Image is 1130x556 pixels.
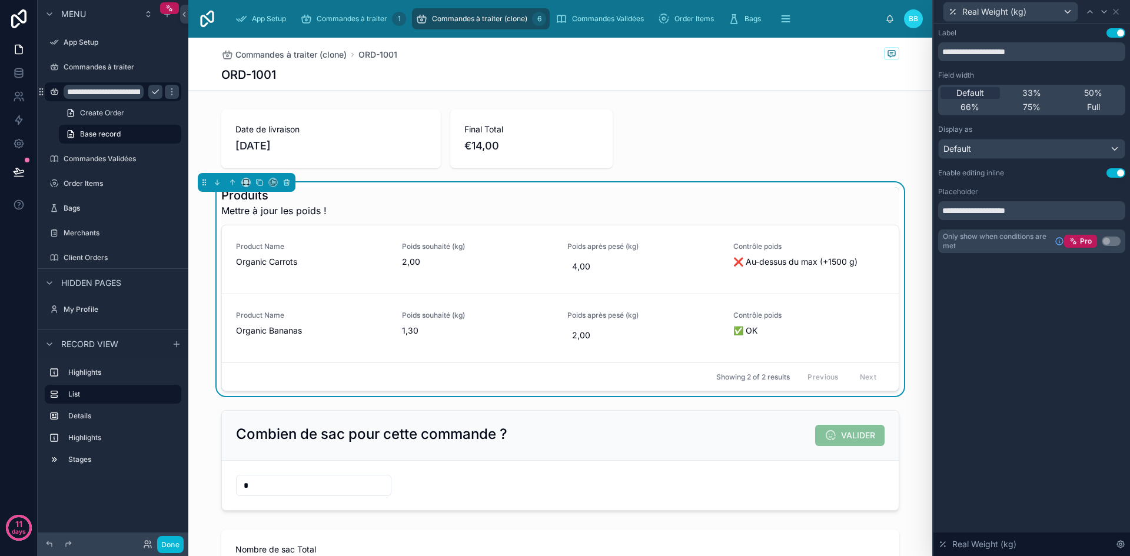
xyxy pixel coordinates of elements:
[952,538,1016,550] span: Real Weight (kg)
[938,139,1125,159] button: Default
[45,300,181,319] a: My Profile
[567,311,719,320] span: Poids après pesé (kg)
[61,8,86,20] span: Menu
[68,433,177,442] label: Highlights
[1087,101,1100,113] span: Full
[38,358,188,481] div: scrollable content
[654,8,722,29] a: Order Items
[317,14,387,24] span: Commandes à traiter
[226,6,885,32] div: scrollable content
[64,38,179,47] label: App Setup
[962,6,1026,18] span: Real Weight (kg)
[567,242,719,251] span: Poids après pesé (kg)
[64,228,179,238] label: Merchants
[235,49,347,61] span: Commandes à traiter (clone)
[392,12,406,26] div: 1
[236,242,388,251] span: Product Name
[432,14,527,24] span: Commandes à traiter (clone)
[1023,101,1041,113] span: 75%
[45,58,181,76] a: Commandes à traiter
[236,256,388,268] span: Organic Carrots
[64,179,179,188] label: Order Items
[64,204,179,213] label: Bags
[674,14,714,24] span: Order Items
[45,224,181,242] a: Merchants
[297,8,410,29] a: Commandes à traiter1
[157,536,184,553] button: Done
[59,125,181,144] a: Base record
[412,8,550,29] a: Commandes à traiter (clone)6
[1080,237,1092,246] span: Pro
[198,9,217,28] img: App logo
[402,325,554,337] span: 1,30
[943,232,1050,251] span: Only show when conditions are met
[64,253,179,262] label: Client Orders
[236,311,388,320] span: Product Name
[956,87,984,99] span: Default
[724,8,769,29] a: Bags
[64,154,179,164] label: Commandes Validées
[45,248,181,267] a: Client Orders
[532,12,546,26] div: 6
[402,242,554,251] span: Poids souhaité (kg)
[221,187,327,204] h1: Produits
[80,108,124,118] span: Create Order
[402,256,554,268] span: 2,00
[733,242,885,251] span: Contrôle poids
[15,518,22,530] p: 11
[572,261,714,272] span: 4,00
[80,129,121,139] span: Base record
[232,8,294,29] a: App Setup
[358,49,397,61] a: ORD-1001
[938,168,1004,178] div: Enable editing inline
[716,372,790,382] span: Showing 2 of 2 results
[221,66,276,83] h1: ORD-1001
[402,311,554,320] span: Poids souhaité (kg)
[68,455,177,464] label: Stages
[552,8,652,29] a: Commandes Validées
[68,389,172,399] label: List
[909,14,918,24] span: BB
[236,325,388,337] span: Organic Bananas
[745,14,761,24] span: Bags
[733,256,885,268] span: ❌ Au-dessus du max (+1500 g)
[221,204,327,218] span: Mettre à jour les poids !
[45,199,181,218] a: Bags
[572,329,714,341] span: 2,00
[68,368,177,377] label: Highlights
[938,187,978,197] label: Placeholder
[938,28,956,38] div: Label
[252,14,286,24] span: App Setup
[938,125,972,134] label: Display as
[943,2,1078,22] button: Real Weight (kg)
[1022,87,1041,99] span: 33%
[61,277,121,289] span: Hidden pages
[938,71,974,80] label: Field width
[733,311,885,320] span: Contrôle poids
[733,325,885,337] span: ✅ OK
[221,49,347,61] a: Commandes à traiter (clone)
[59,104,181,122] a: Create Order
[64,305,179,314] label: My Profile
[943,143,971,155] span: Default
[68,411,177,421] label: Details
[12,523,26,540] p: days
[45,149,181,168] a: Commandes Validées
[960,101,979,113] span: 66%
[1084,87,1102,99] span: 50%
[64,62,179,72] label: Commandes à traiter
[572,14,644,24] span: Commandes Validées
[61,338,118,350] span: Record view
[45,174,181,193] a: Order Items
[45,33,181,52] a: App Setup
